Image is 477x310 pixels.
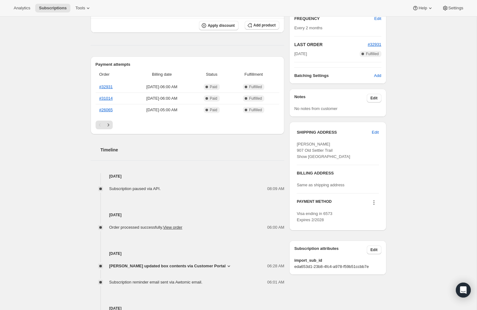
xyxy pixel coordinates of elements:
[294,41,368,48] h2: LAST ORDER
[104,121,113,129] button: Next
[132,107,191,113] span: [DATE] · 05:00 AM
[99,107,113,112] a: #26065
[195,71,228,78] span: Status
[456,283,471,298] div: Open Intercom Messenger
[109,263,226,269] span: [PERSON_NAME] updated box contents via Customer Portal
[39,6,67,11] span: Subscriptions
[294,257,381,264] span: import_sub_id
[35,4,70,12] button: Subscriptions
[409,4,437,12] button: Help
[366,51,379,56] span: Fulfilled
[374,73,381,79] span: Add
[267,279,284,285] span: 06:01 AM
[294,73,374,79] h6: Batching Settings
[370,71,385,81] button: Add
[294,51,307,57] span: [DATE]
[99,84,113,89] a: #32931
[75,6,85,11] span: Tools
[91,173,285,179] h4: [DATE]
[294,26,322,30] span: Every 2 months
[448,6,463,11] span: Settings
[372,129,379,136] span: Edit
[109,225,182,230] span: Order processed successfully.
[249,107,262,112] span: Fulfilled
[96,68,130,81] th: Order
[418,6,427,11] span: Help
[249,96,262,101] span: Fulfilled
[374,16,381,22] span: Edit
[72,4,95,12] button: Tools
[294,246,367,254] h3: Subscription attributes
[297,129,372,136] h3: SHIPPING ADDRESS
[267,224,284,231] span: 06:00 AM
[294,106,338,111] span: No notes from customer
[367,246,381,254] button: Edit
[367,94,381,103] button: Edit
[438,4,467,12] button: Settings
[101,147,285,153] h2: Timeline
[297,199,332,207] h3: PAYMENT METHOD
[267,263,284,269] span: 06:28 AM
[109,280,203,284] span: Subscription reminder email sent via Awtomic email.
[368,42,381,47] a: #32931
[297,211,332,222] span: Visa ending in 6573 Expires 2/2028
[297,142,350,159] span: [PERSON_NAME] 907 Old Settler Trail Show [GEOGRAPHIC_DATA]
[371,14,385,24] button: Edit
[10,4,34,12] button: Analytics
[294,264,381,270] span: eda653d1-23b8-4fc4-a978-f59b51ccbb7e
[297,170,379,176] h3: BILLING ADDRESS
[267,186,284,192] span: 08:09 AM
[132,95,191,102] span: [DATE] · 06:00 AM
[371,96,378,101] span: Edit
[249,84,262,89] span: Fulfilled
[253,23,276,28] span: Add product
[132,84,191,90] span: [DATE] · 06:00 AM
[210,84,217,89] span: Paid
[208,23,235,28] span: Apply discount
[199,21,238,30] button: Apply discount
[91,212,285,218] h4: [DATE]
[210,96,217,101] span: Paid
[371,247,378,252] span: Edit
[109,186,161,191] span: Subscription paused via API.
[109,263,232,269] button: [PERSON_NAME] updated box contents via Customer Portal
[96,61,280,68] h2: Payment attempts
[132,71,191,78] span: Billing date
[96,121,280,129] nav: Pagination
[297,183,344,187] span: Same as shipping address
[99,96,113,101] a: #31014
[14,6,30,11] span: Analytics
[368,127,382,137] button: Edit
[232,71,276,78] span: Fulfillment
[163,225,182,230] a: View order
[210,107,217,112] span: Paid
[368,41,381,48] button: #32931
[245,21,279,30] button: Add product
[91,250,285,257] h4: [DATE]
[294,16,374,22] h2: FREQUENCY
[294,94,367,103] h3: Notes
